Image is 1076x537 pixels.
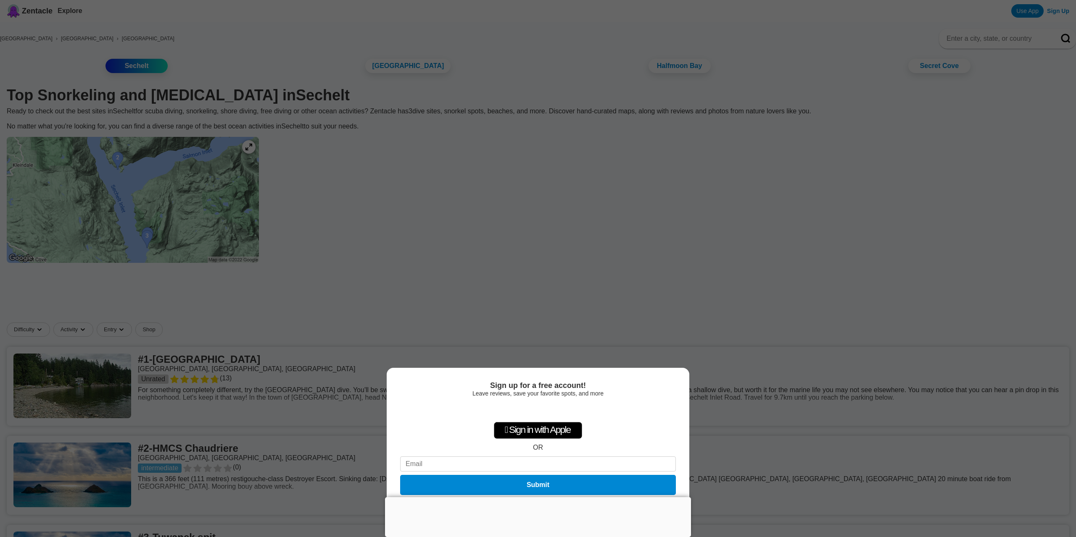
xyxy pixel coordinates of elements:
iframe: Advertisement [385,497,691,535]
button: Submit [400,475,676,495]
input: Email [400,456,676,472]
iframe: Sign in with Google Button [496,401,581,419]
div: Leave reviews, save your favorite spots, and more [400,390,676,397]
div: Sign up for a free account! [400,381,676,390]
div: OR [533,444,543,451]
div: Sign in with Apple [494,422,582,439]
